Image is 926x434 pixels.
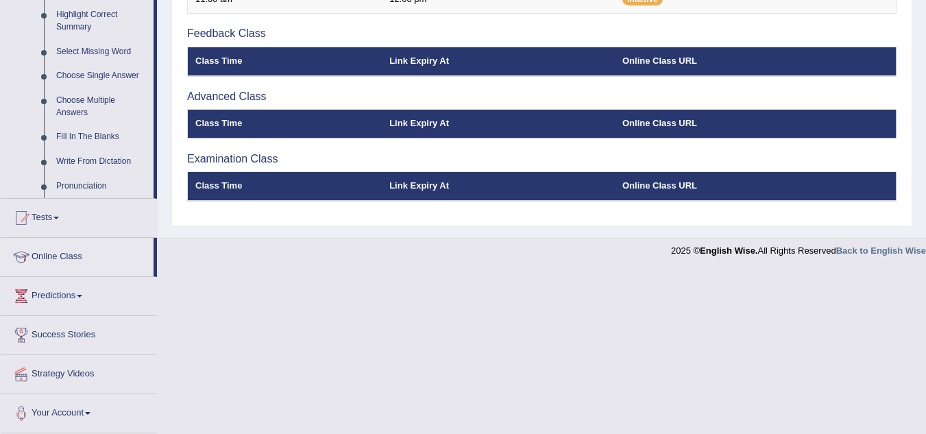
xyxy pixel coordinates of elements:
[382,47,615,76] th: Link Expiry At
[50,64,154,88] a: Choose Single Answer
[671,237,926,257] div: 2025 © All Rights Reserved
[187,91,897,103] h3: Advanced Class
[187,153,897,165] h3: Examination Class
[50,88,154,125] a: Choose Multiple Answers
[1,277,157,311] a: Predictions
[1,355,157,389] a: Strategy Videos
[615,110,897,138] th: Online Class URL
[50,174,154,199] a: Pronunciation
[382,110,615,138] th: Link Expiry At
[700,245,757,256] strong: English Wise.
[1,316,157,350] a: Success Stories
[615,172,897,201] th: Online Class URL
[1,238,154,272] a: Online Class
[836,245,926,256] a: Back to English Wise
[188,110,382,138] th: Class Time
[50,125,154,149] a: Fill In The Blanks
[188,172,382,201] th: Class Time
[382,172,615,201] th: Link Expiry At
[1,199,157,233] a: Tests
[188,47,382,76] th: Class Time
[615,47,897,76] th: Online Class URL
[50,149,154,174] a: Write From Dictation
[50,3,154,39] a: Highlight Correct Summary
[1,394,157,429] a: Your Account
[50,40,154,64] a: Select Missing Word
[187,27,897,40] h3: Feedback Class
